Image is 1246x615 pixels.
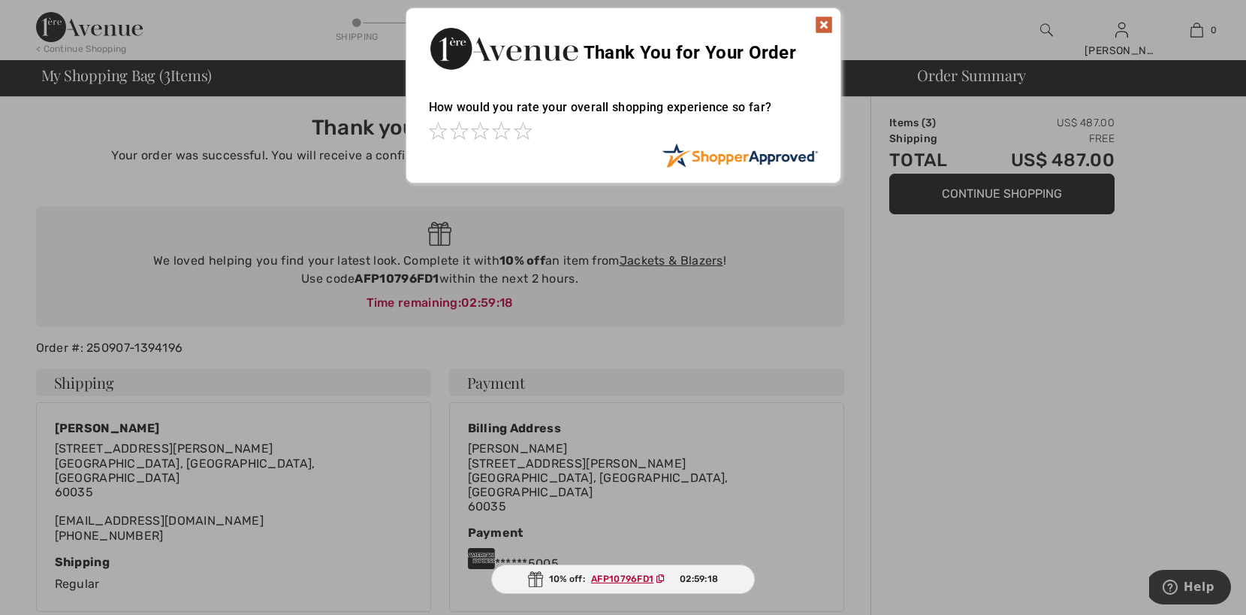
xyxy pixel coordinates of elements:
img: Thank You for Your Order [429,23,579,74]
img: Gift.svg [528,571,543,587]
span: 02:59:18 [680,572,718,586]
img: x [815,16,833,34]
div: How would you rate your overall shopping experience so far? [429,85,818,143]
span: Thank You for Your Order [584,42,796,63]
span: Help [35,11,65,24]
div: 10% off: [491,565,756,594]
ins: AFP10796FD1 [591,574,653,584]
